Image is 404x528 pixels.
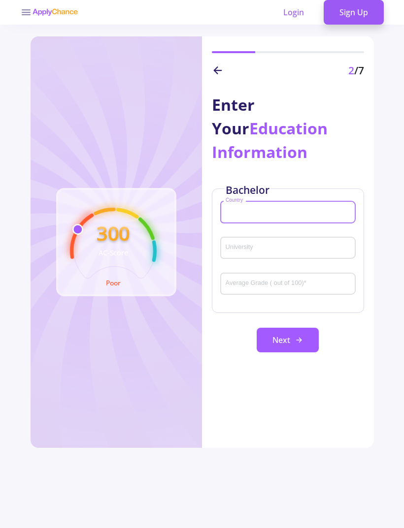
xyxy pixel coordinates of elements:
text: AC-Score [98,248,128,257]
img: applychance logo text only [32,8,78,16]
div: Enter Your [212,93,364,164]
div: Bachelor [225,183,270,198]
span: 2 [348,63,354,77]
span: /7 [354,63,364,77]
text: 300 [96,220,130,247]
span: Education Information [212,118,328,162]
text: Poor [106,278,121,287]
button: Next [257,328,319,352]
